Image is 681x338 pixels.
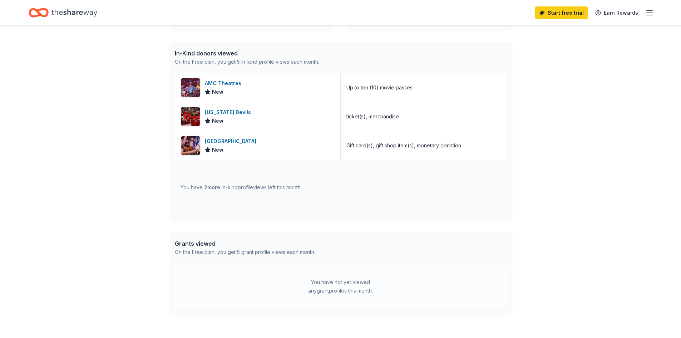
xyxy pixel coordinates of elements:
span: New [212,117,223,125]
img: Image for AMC Theatres [181,78,200,97]
div: On the Free plan, you get 5 grant profile views each month. [175,248,315,256]
span: New [212,88,223,96]
img: Image for Foxwoods Resort Casino [181,136,200,155]
div: You have in-kind profile views left this month. [181,183,302,192]
div: [GEOGRAPHIC_DATA] [205,137,259,146]
div: On the Free plan, you get 5 in-kind profile views each month. [175,58,319,66]
a: Start free trial [535,6,588,19]
div: AMC Theatres [205,79,244,88]
a: Home [29,4,97,21]
div: In-Kind donors viewed [175,49,319,58]
div: You have not yet viewed any grant profiles this month. [296,278,385,295]
div: Up to ten (10) movie passes [346,83,413,92]
div: Gift card(s), gift shop item(s), monetary donation [346,141,461,150]
div: Grants viewed [175,239,315,248]
div: [US_STATE] Devils [205,108,254,117]
span: New [212,146,223,154]
span: 2 more [204,184,220,190]
img: Image for New Jersey Devils [181,107,200,126]
div: ticket(s), merchandise [346,112,399,121]
a: Earn Rewards [591,6,642,19]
